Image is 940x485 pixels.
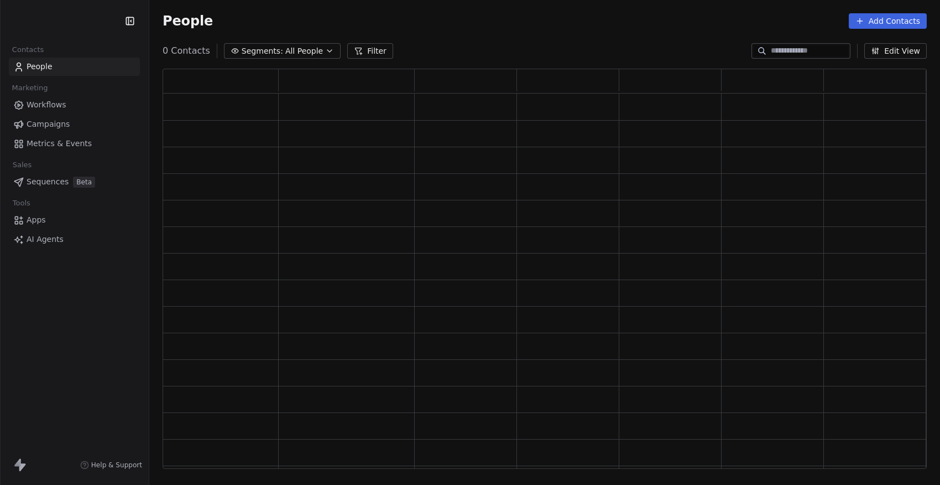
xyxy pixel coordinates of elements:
[27,61,53,73] span: People
[163,44,210,58] span: 0 Contacts
[27,118,70,130] span: Campaigns
[849,13,927,29] button: Add Contacts
[9,135,140,153] a: Metrics & Events
[9,58,140,76] a: People
[8,195,35,211] span: Tools
[27,176,69,188] span: Sequences
[285,45,323,57] span: All People
[73,177,95,188] span: Beta
[7,80,53,96] span: Marketing
[91,461,142,469] span: Help & Support
[163,13,213,29] span: People
[80,461,142,469] a: Help & Support
[9,211,140,229] a: Apps
[27,234,64,245] span: AI Agents
[347,43,393,59] button: Filter
[27,138,92,149] span: Metrics & Events
[9,96,140,114] a: Workflows
[27,214,46,226] span: Apps
[27,99,66,111] span: Workflows
[9,173,140,191] a: SequencesBeta
[7,42,49,58] span: Contacts
[8,157,36,173] span: Sales
[864,43,927,59] button: Edit View
[9,115,140,133] a: Campaigns
[242,45,283,57] span: Segments:
[9,230,140,249] a: AI Agents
